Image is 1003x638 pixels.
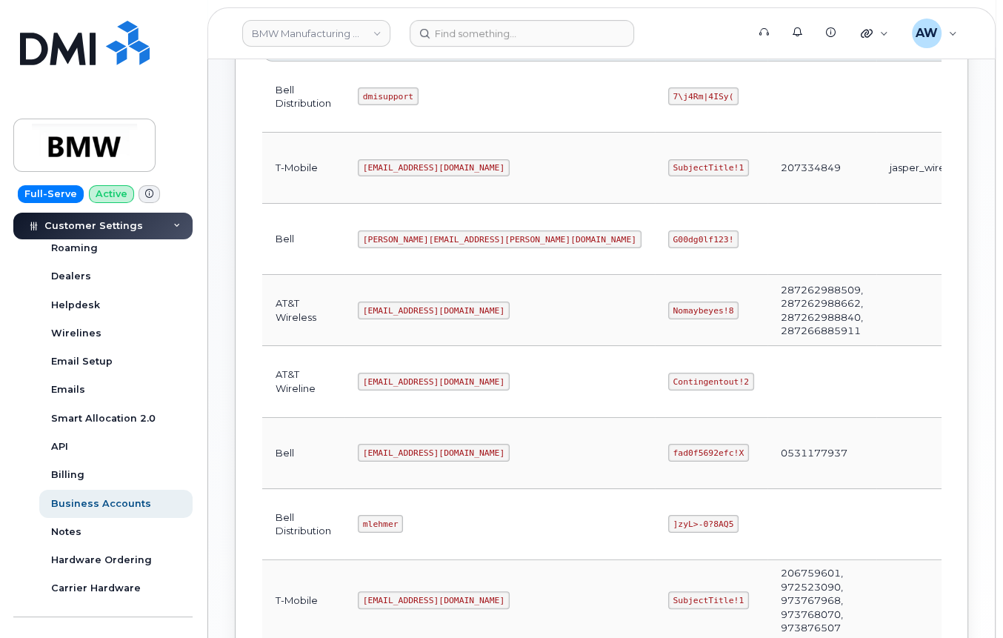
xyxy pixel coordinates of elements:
[902,19,967,48] div: Alyssa Wagner
[850,19,899,48] div: Quicklinks
[358,373,510,391] code: [EMAIL_ADDRESS][DOMAIN_NAME]
[668,591,749,609] code: SubjectTitle!1
[767,418,876,489] td: 0531177937
[876,133,976,204] td: jasper_wireless
[939,574,992,627] iframe: Messenger Launcher
[262,204,344,275] td: Bell
[358,444,510,462] code: [EMAIL_ADDRESS][DOMAIN_NAME]
[262,62,344,133] td: Bell Distribution
[668,159,749,177] code: SubjectTitle!1
[358,302,510,319] code: [EMAIL_ADDRESS][DOMAIN_NAME]
[668,444,749,462] code: fad0f5692efc!X
[358,591,510,609] code: [EMAIL_ADDRESS][DOMAIN_NAME]
[262,346,344,417] td: AT&T Wireline
[668,515,739,533] code: ]zyL>-0?8AQ5
[262,275,344,346] td: AT&T Wireless
[358,515,403,533] code: mlehmer
[410,20,634,47] input: Find something...
[262,489,344,560] td: Bell Distribution
[767,133,876,204] td: 207334849
[767,275,876,346] td: 287262988509, 287262988662, 287262988840, 287266885911
[358,87,419,105] code: dmisupport
[668,230,739,248] code: G00dg0lf123!
[358,230,642,248] code: [PERSON_NAME][EMAIL_ADDRESS][PERSON_NAME][DOMAIN_NAME]
[668,87,739,105] code: 7\j4Rm|4ISy(
[262,418,344,489] td: Bell
[916,24,938,42] span: AW
[358,159,510,177] code: [EMAIL_ADDRESS][DOMAIN_NAME]
[668,302,739,319] code: Nomaybeyes!8
[242,20,390,47] a: BMW Manufacturing Co LLC
[668,373,754,391] code: Contingentout!2
[262,133,344,204] td: T-Mobile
